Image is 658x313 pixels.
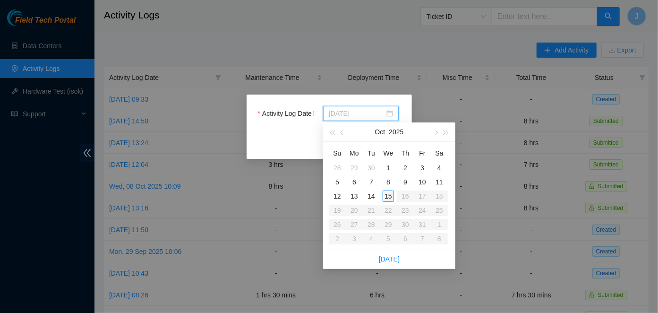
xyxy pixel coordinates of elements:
th: Tu [363,146,380,161]
td: 2025-10-01 [380,161,397,175]
div: 7 [366,176,377,188]
div: 12 [332,191,343,202]
td: 2025-10-08 [380,175,397,189]
div: 3 [417,162,428,174]
a: [DATE] [379,255,400,263]
td: 2025-10-05 [329,175,346,189]
th: Sa [431,146,448,161]
div: 29 [349,162,360,174]
th: Fr [414,146,431,161]
div: 13 [349,191,360,202]
div: 11 [434,176,445,188]
div: 28 [332,162,343,174]
div: 14 [366,191,377,202]
th: Mo [346,146,363,161]
div: 10 [417,176,428,188]
input: Activity Log Date [329,108,385,119]
div: 4 [434,162,445,174]
td: 2025-10-14 [363,189,380,203]
button: 2025 [389,122,403,141]
th: We [380,146,397,161]
td: 2025-10-02 [397,161,414,175]
td: 2025-10-10 [414,175,431,189]
td: 2025-10-12 [329,189,346,203]
td: 2025-10-09 [397,175,414,189]
div: 5 [332,176,343,188]
div: 6 [349,176,360,188]
td: 2025-09-28 [329,161,346,175]
td: 2025-10-13 [346,189,363,203]
button: Oct [375,122,385,141]
td: 2025-09-29 [346,161,363,175]
td: 2025-10-15 [380,189,397,203]
div: 30 [366,162,377,174]
th: Su [329,146,346,161]
div: 2 [400,162,411,174]
td: 2025-09-30 [363,161,380,175]
div: 9 [400,176,411,188]
td: 2025-10-06 [346,175,363,189]
th: Th [397,146,414,161]
td: 2025-10-11 [431,175,448,189]
div: 8 [383,176,394,188]
div: 15 [383,191,394,202]
td: 2025-10-07 [363,175,380,189]
div: 1 [383,162,394,174]
td: 2025-10-04 [431,161,448,175]
td: 2025-10-03 [414,161,431,175]
label: Activity Log Date [258,106,318,121]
